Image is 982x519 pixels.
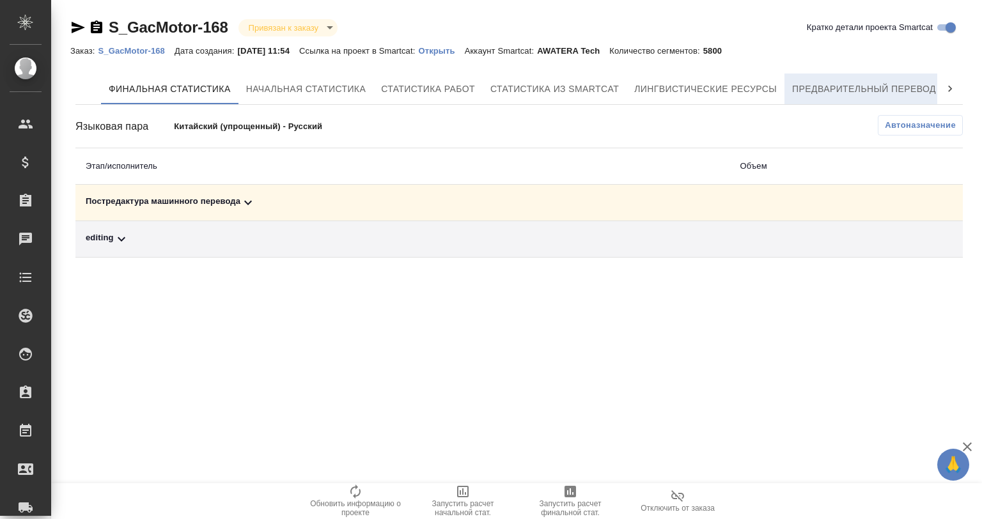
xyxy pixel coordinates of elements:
[175,46,237,56] p: Дата создания:
[98,46,175,56] p: S_GacMotor-168
[937,449,969,481] button: 🙏
[86,195,720,210] div: Toggle Row Expanded
[70,46,98,56] p: Заказ:
[878,115,963,136] button: Автоназначение
[70,20,86,35] button: Скопировать ссылку для ЯМессенджера
[634,81,777,97] span: Лингвистические ресурсы
[381,81,475,97] span: Статистика работ
[75,119,174,134] div: Языковая пара
[109,81,231,97] span: Финальная статистика
[730,148,893,185] th: Объем
[89,20,104,35] button: Скопировать ссылку
[245,22,322,33] button: Привязан к заказу
[109,19,228,36] a: S_GacMotor-168
[418,45,464,56] a: Открыть
[174,120,371,133] p: Китайский (упрощенный) - Русский
[237,46,299,56] p: [DATE] 11:54
[885,119,956,132] span: Автоназначение
[537,46,609,56] p: AWATERA Tech
[807,21,933,34] span: Кратко детали проекта Smartcat
[609,46,703,56] p: Количество сегментов:
[238,19,338,36] div: Привязан к заказу
[75,148,730,185] th: Этап/исполнитель
[418,46,464,56] p: Открыть
[86,231,720,247] div: Toggle Row Expanded
[98,45,175,56] a: S_GacMotor-168
[465,46,537,56] p: Аккаунт Smartcat:
[490,81,619,97] span: Статистика из Smartcat
[942,451,964,478] span: 🙏
[299,46,418,56] p: Ссылка на проект в Smartcat:
[792,81,936,97] span: Предварительный перевод
[246,81,366,97] span: Начальная статистика
[703,46,731,56] p: 5800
